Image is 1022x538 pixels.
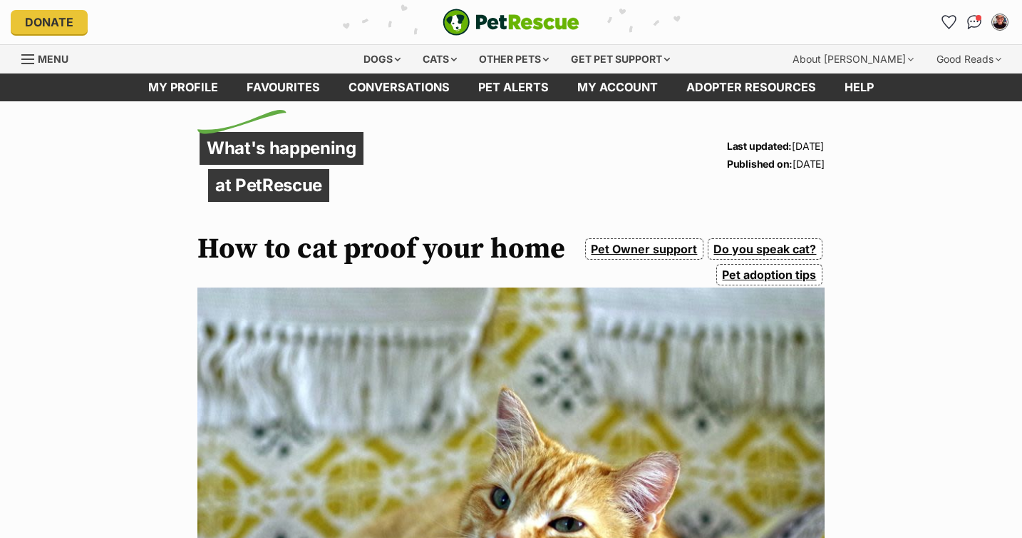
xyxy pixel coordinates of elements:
[443,9,579,36] a: PetRescue
[727,155,825,173] p: [DATE]
[830,73,888,101] a: Help
[716,264,822,285] a: Pet adoption tips
[963,11,986,34] a: Conversations
[353,45,411,73] div: Dogs
[197,233,565,265] h1: How to cat proof your home
[134,73,232,101] a: My profile
[197,110,287,134] img: decorative flick
[672,73,830,101] a: Adopter resources
[464,73,563,101] a: Pet alerts
[208,169,329,202] p: at PetRescue
[993,15,1007,29] img: Vyvyan profile pic
[413,45,467,73] div: Cats
[937,11,1011,34] ul: Account quick links
[561,45,680,73] div: Get pet support
[232,73,334,101] a: Favourites
[937,11,960,34] a: Favourites
[200,132,363,165] p: What's happening
[443,9,579,36] img: logo-e224e6f780fb5917bec1dbf3a21bbac754714ae5b6737aabdf751b685950b380.svg
[967,15,982,29] img: chat-41dd97257d64d25036548639549fe6c8038ab92f7586957e7f3b1b290dea8141.svg
[783,45,924,73] div: About [PERSON_NAME]
[727,137,825,155] p: [DATE]
[11,10,88,34] a: Donate
[469,45,559,73] div: Other pets
[563,73,672,101] a: My account
[38,53,68,65] span: Menu
[585,238,703,260] a: Pet Owner support
[727,140,792,152] strong: Last updated:
[727,158,793,170] strong: Published on:
[708,238,822,260] a: Do you speak cat?
[926,45,1011,73] div: Good Reads
[989,11,1011,34] button: My account
[21,45,78,71] a: Menu
[334,73,464,101] a: conversations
